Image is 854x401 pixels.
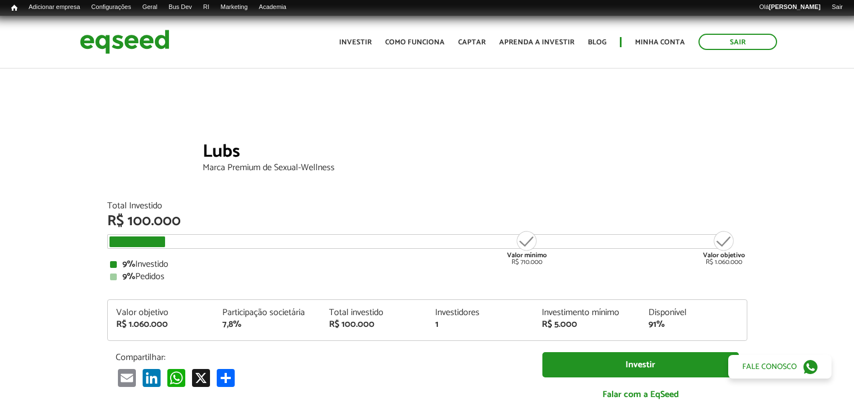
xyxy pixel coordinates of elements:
a: Email [116,368,138,387]
a: Marketing [215,3,253,12]
div: Total investido [329,308,419,317]
span: Início [11,4,17,12]
a: Aprenda a investir [499,39,574,46]
a: Configurações [86,3,137,12]
div: R$ 5.000 [542,320,632,329]
strong: Valor mínimo [507,250,547,261]
a: Sair [826,3,848,12]
a: Investir [542,352,739,377]
a: Minha conta [635,39,685,46]
div: R$ 100.000 [329,320,419,329]
div: R$ 710.000 [506,230,548,266]
div: Investido [110,260,745,269]
div: R$ 1.060.000 [703,230,745,266]
img: EqSeed [80,27,170,57]
a: Olá[PERSON_NAME] [753,3,826,12]
strong: Valor objetivo [703,250,745,261]
div: Participação societária [222,308,312,317]
div: Investidores [435,308,525,317]
a: Bus Dev [163,3,198,12]
a: WhatsApp [165,368,188,387]
div: Total Investido [107,202,747,211]
div: Investimento mínimo [542,308,632,317]
a: Captar [458,39,486,46]
a: Como funciona [385,39,445,46]
div: Valor objetivo [116,308,206,317]
div: Disponível [649,308,738,317]
a: Fale conosco [728,355,832,379]
a: Adicionar empresa [23,3,86,12]
a: RI [198,3,215,12]
div: R$ 1.060.000 [116,320,206,329]
a: Investir [339,39,372,46]
a: Blog [588,39,606,46]
div: 91% [649,320,738,329]
div: Lubs [203,143,747,163]
a: Compartilhar [214,368,237,387]
strong: [PERSON_NAME] [769,3,820,10]
div: Marca Premium de Sexual-Wellness [203,163,747,172]
p: Compartilhar: [116,352,526,363]
a: Academia [253,3,292,12]
a: Início [6,3,23,13]
strong: 9% [122,257,135,272]
strong: 9% [122,269,135,284]
div: 7,8% [222,320,312,329]
a: Sair [698,34,777,50]
a: LinkedIn [140,368,163,387]
a: X [190,368,212,387]
div: Pedidos [110,272,745,281]
div: 1 [435,320,525,329]
a: Geral [136,3,163,12]
div: R$ 100.000 [107,214,747,229]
